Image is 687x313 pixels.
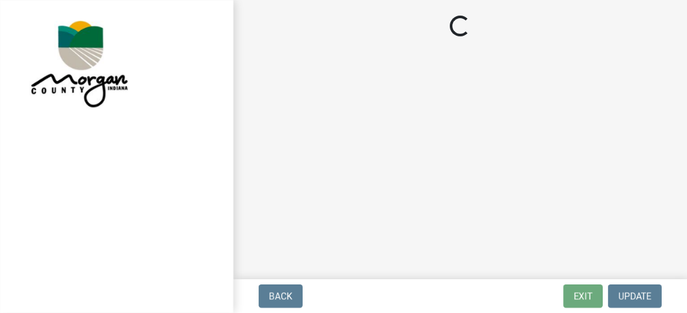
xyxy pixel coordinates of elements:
[563,284,603,308] button: Exit
[618,291,651,301] span: Update
[269,291,292,301] span: Back
[608,284,662,308] button: Update
[259,284,303,308] button: Back
[26,14,130,111] img: Morgan County, Indiana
